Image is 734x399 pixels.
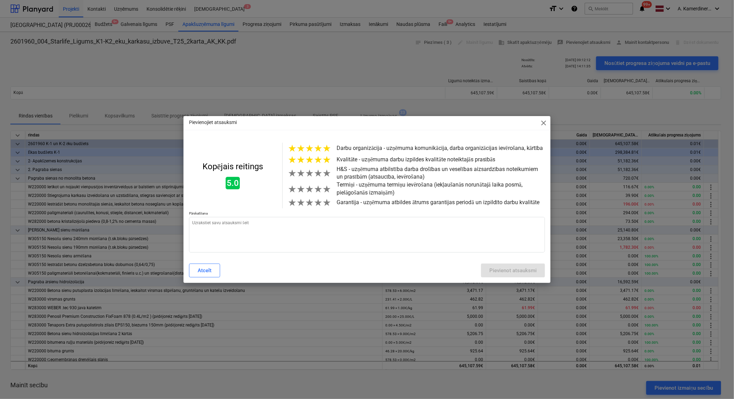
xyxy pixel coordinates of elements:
span: ★ [288,197,297,208]
span: ★ [305,143,314,154]
p: Termiņi - uzņēmuma termiņu ievērošana (iekļaušanās norunātajā laika posmā, pielāgošanās izmaiņām) [337,181,545,197]
span: ★ [323,154,331,165]
span: ★ [314,197,323,208]
p: Garantija - uzņēmuma atbildes ātrums garantijas periodā un izpildīto darbu kvalitāte [337,199,545,207]
div: Kopējais reitings [203,162,263,171]
span: ★ [297,183,305,195]
span: ★ [288,168,297,179]
span: ★ [323,143,331,154]
span: ★ [314,168,323,179]
span: ★ [297,143,305,154]
p: Darbu organizācija - uzņēmuma komunikācija, darba organizācijas ievērošana, kārtība [337,144,545,152]
span: ★ [314,183,323,195]
iframe: Chat Widget [699,366,734,399]
span: ★ [288,154,297,165]
p: H&S - uzņēmuma atbilstība darba drošības un veselības aizsardzības noteikumiem un prasībām (atsau... [337,165,545,181]
span: ★ [323,197,331,208]
span: ★ [314,154,323,165]
span: ★ [323,168,331,179]
span: ★ [323,183,331,195]
div: Atcelt [198,266,211,275]
span: ★ [297,197,305,208]
span: ★ [305,197,314,208]
span: ★ [305,168,314,179]
span: ★ [297,168,305,179]
button: Atcelt [189,264,220,277]
span: ★ [288,183,297,195]
span: ★ [305,154,314,165]
span: ★ [305,183,314,195]
p: Kvalitāte - uzņēmuma darbu izpildes kvalitāte noteiktajās prasībās [337,156,545,164]
p: Pievienojiet atsauksmi [189,119,237,126]
span: ★ [288,143,297,154]
p: Pārskatīšana [189,211,545,217]
span: ★ [297,154,305,165]
span: ★ [314,143,323,154]
span: 5.0 [226,177,240,189]
span: close [539,119,548,127]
